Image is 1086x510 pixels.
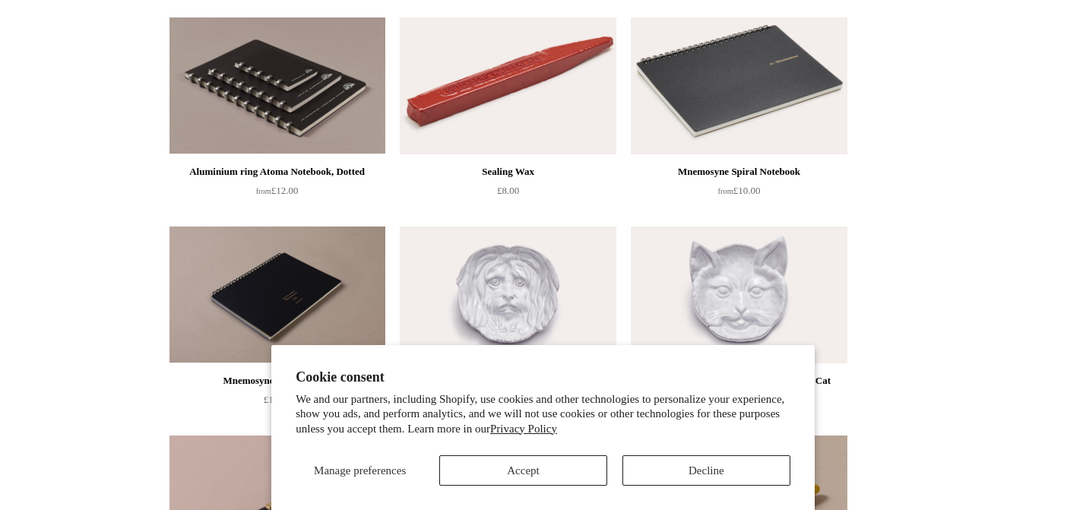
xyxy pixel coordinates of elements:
a: Sealing Wax Sealing Wax [400,17,616,154]
h2: Cookie consent [296,369,790,385]
span: £8.00 [497,185,519,196]
a: Aluminium ring Atoma Notebook, Dotted Aluminium ring Atoma Notebook, Dotted [169,17,385,154]
p: We and our partners, including Shopify, use cookies and other technologies to personalize your ex... [296,392,790,437]
img: Astier de Villatte x John Derian, Dog Trinket Dish [400,226,616,363]
span: £15.00 [264,394,291,405]
img: Aluminium ring Atoma Notebook, Dotted [169,17,385,154]
img: Mnemosyne Spiral Notebook [631,17,847,154]
img: Sealing Wax [400,17,616,154]
a: Mnemosyne A4 Notebook Mnemosyne A4 Notebook [169,226,385,363]
a: Sealing Wax £8.00 [400,163,616,225]
a: Mnemosyne A4 Notebook £15.00 [169,372,385,434]
img: Mnemosyne A4 Notebook [169,226,385,363]
span: £12.00 [256,185,299,196]
div: Mnemosyne Spiral Notebook [635,163,843,181]
button: Manage preferences [296,455,424,486]
a: Privacy Policy [490,423,557,435]
span: from [256,187,271,195]
button: Accept [439,455,607,486]
a: Mnemosyne Spiral Notebook from£10.00 [631,163,847,225]
img: Astier de Villatte x John Derian, Cat Trinket Dish [631,226,847,363]
span: Manage preferences [314,464,406,477]
button: Decline [622,455,790,486]
span: from [718,187,733,195]
div: Aluminium ring Atoma Notebook, Dotted [173,163,382,181]
a: Mnemosyne Spiral Notebook Mnemosyne Spiral Notebook [631,17,847,154]
div: Sealing Wax [404,163,612,181]
span: £10.00 [718,185,761,196]
a: Astier de Villatte x John Derian, Dog Trinket Dish Astier de Villatte x John Derian, Dog Trinket ... [400,226,616,363]
a: Astier de Villatte x John Derian, Cat Trinket Dish Astier de Villatte x John Derian, Cat Trinket ... [631,226,847,363]
a: Aluminium ring Atoma Notebook, Dotted from£12.00 [169,163,385,225]
div: Mnemosyne A4 Notebook [173,372,382,390]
